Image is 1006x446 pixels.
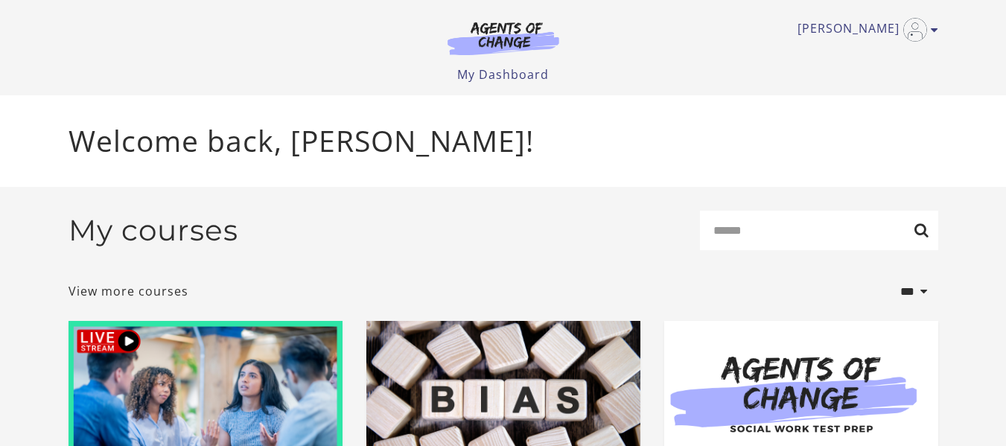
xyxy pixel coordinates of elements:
a: Toggle menu [798,18,931,42]
img: Agents of Change Logo [432,21,575,55]
p: Welcome back, [PERSON_NAME]! [69,119,938,163]
a: View more courses [69,282,188,300]
h2: My courses [69,213,238,248]
a: My Dashboard [457,66,549,83]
